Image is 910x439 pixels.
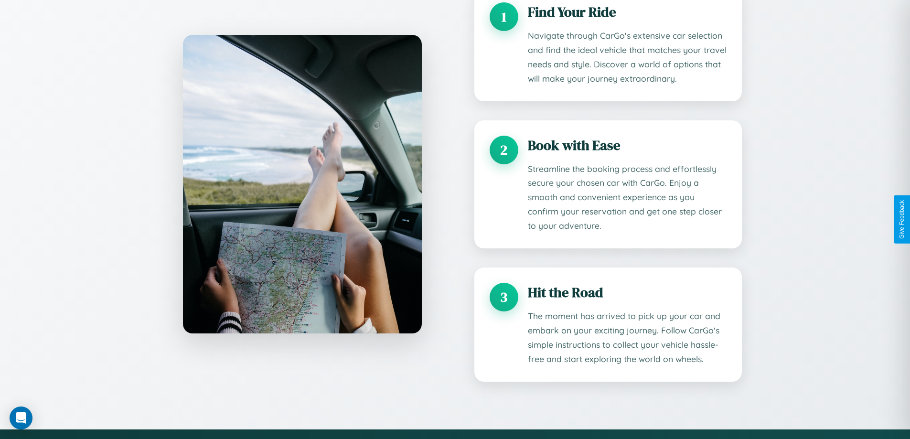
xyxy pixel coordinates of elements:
div: 2 [490,136,518,164]
div: Open Intercom Messenger [10,407,32,429]
h3: Hit the Road [528,283,727,302]
img: CarGo map interface [183,35,422,333]
p: Navigate through CarGo's extensive car selection and find the ideal vehicle that matches your tra... [528,29,727,86]
div: 3 [490,283,518,311]
h3: Find Your Ride [528,2,727,21]
h3: Book with Ease [528,136,727,155]
p: Streamline the booking process and effortlessly secure your chosen car with CarGo. Enjoy a smooth... [528,162,727,234]
p: The moment has arrived to pick up your car and embark on your exciting journey. Follow CarGo's si... [528,309,727,366]
div: 1 [490,2,518,31]
div: Give Feedback [899,200,905,239]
